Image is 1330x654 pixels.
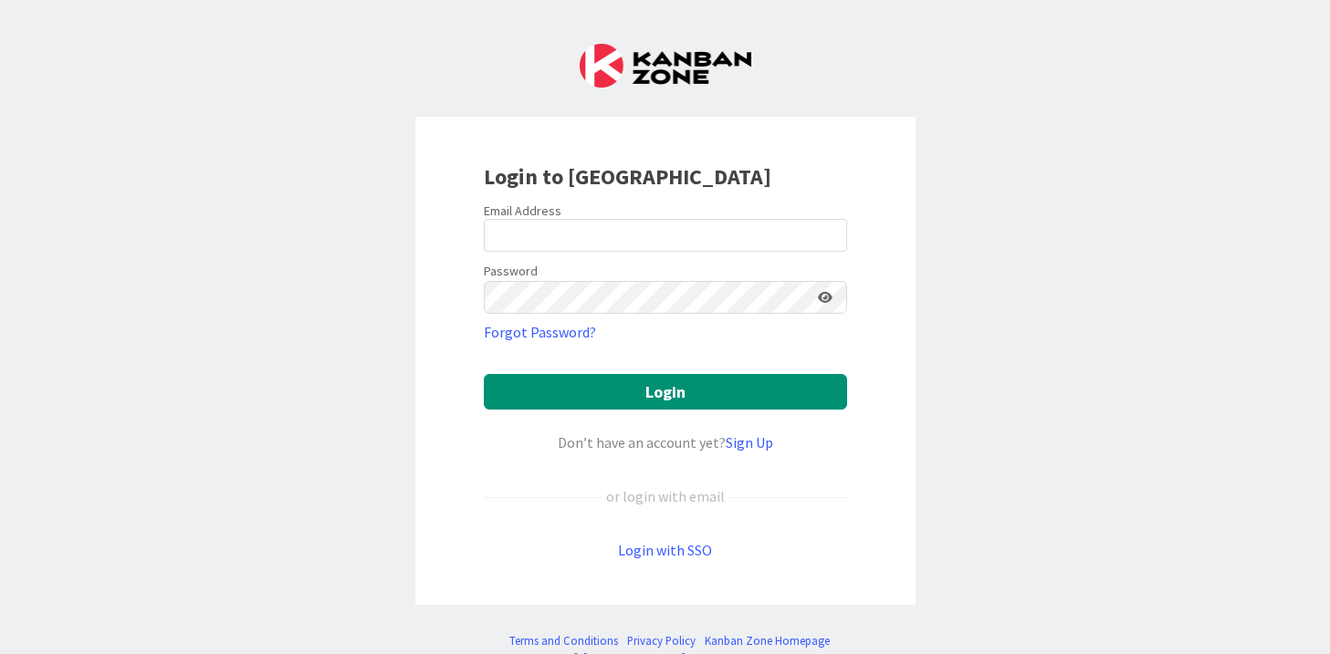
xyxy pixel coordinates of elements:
[726,433,773,452] a: Sign Up
[705,632,830,649] a: Kanban Zone Homepage
[484,374,847,410] button: Login
[484,262,538,281] label: Password
[509,632,618,649] a: Terms and Conditions
[580,44,751,88] img: Kanban Zone
[484,202,561,219] label: Email Address
[627,632,696,649] a: Privacy Policy
[484,321,596,343] a: Forgot Password?
[484,431,847,453] div: Don’t have an account yet?
[618,541,712,559] a: Login with SSO
[484,162,771,191] b: Login to [GEOGRAPHIC_DATA]
[602,485,729,507] div: or login with email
